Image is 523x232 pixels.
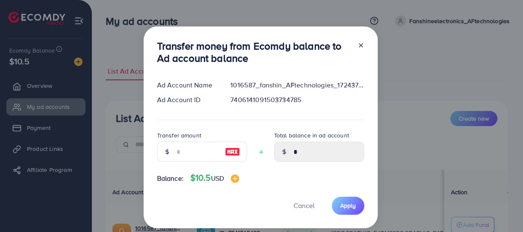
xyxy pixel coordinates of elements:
label: Transfer amount [157,131,201,140]
div: 1016587_fanshin_AFtechnologies_1724376603997 [224,80,371,90]
span: Cancel [294,201,315,210]
div: Ad Account ID [150,95,224,105]
button: Apply [332,197,364,215]
h4: $10.5 [190,173,239,183]
img: image [225,147,240,157]
img: image [231,174,239,183]
span: Apply [340,201,356,210]
iframe: Chat [487,194,517,226]
label: Total balance in ad account [274,131,349,140]
span: USD [211,174,224,183]
button: Cancel [283,197,325,215]
div: Ad Account Name [150,80,224,90]
h3: Transfer money from Ecomdy balance to Ad account balance [157,40,351,64]
span: Balance: [157,174,184,183]
div: 7406141091503734785 [224,95,371,105]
